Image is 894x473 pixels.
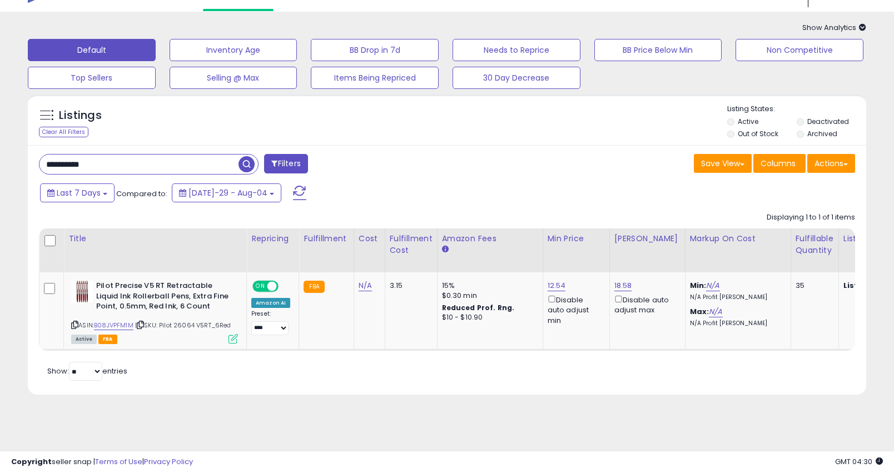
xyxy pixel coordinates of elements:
[738,129,778,138] label: Out of Stock
[767,212,855,223] div: Displaying 1 to 1 of 1 items
[442,313,534,322] div: $10 - $10.90
[311,67,439,89] button: Items Being Repriced
[727,104,867,114] p: Listing States:
[709,306,722,317] a: N/A
[690,320,782,327] p: N/A Profit [PERSON_NAME]
[548,280,566,291] a: 12.54
[442,281,534,291] div: 15%
[264,154,307,173] button: Filters
[311,39,439,61] button: BB Drop in 7d
[95,456,142,467] a: Terms of Use
[170,39,297,61] button: Inventory Age
[807,129,837,138] label: Archived
[47,366,127,376] span: Show: entries
[442,291,534,301] div: $0.30 min
[68,233,242,245] div: Title
[170,67,297,89] button: Selling @ Max
[59,108,102,123] h5: Listings
[807,154,855,173] button: Actions
[442,245,449,255] small: Amazon Fees.
[40,183,115,202] button: Last 7 Days
[796,233,834,256] div: Fulfillable Quantity
[761,158,796,169] span: Columns
[172,183,281,202] button: [DATE]-29 - Aug-04
[71,281,93,303] img: 515nwtxNq0L._SL40_.jpg
[94,321,133,330] a: B08JVPFM1M
[251,310,290,335] div: Preset:
[453,67,580,89] button: 30 Day Decrease
[796,281,830,291] div: 35
[28,67,156,89] button: Top Sellers
[359,280,372,291] a: N/A
[690,306,709,317] b: Max:
[690,233,786,245] div: Markup on Cost
[71,335,97,344] span: All listings currently available for purchase on Amazon
[694,154,752,173] button: Save View
[706,280,719,291] a: N/A
[254,282,267,291] span: ON
[594,39,722,61] button: BB Price Below Min
[98,335,117,344] span: FBA
[304,233,349,245] div: Fulfillment
[144,456,193,467] a: Privacy Policy
[28,39,156,61] button: Default
[251,298,290,308] div: Amazon AI
[304,281,324,293] small: FBA
[251,233,294,245] div: Repricing
[807,117,849,126] label: Deactivated
[835,456,883,467] span: 2025-08-13 04:30 GMT
[690,293,782,301] p: N/A Profit [PERSON_NAME]
[614,233,681,245] div: [PERSON_NAME]
[614,293,677,315] div: Disable auto adjust max
[390,281,429,291] div: 3.15
[548,233,605,245] div: Min Price
[442,233,538,245] div: Amazon Fees
[843,280,894,291] b: Listed Price:
[685,228,791,272] th: The percentage added to the cost of goods (COGS) that forms the calculator for Min & Max prices.
[71,281,238,342] div: ASIN:
[690,280,707,291] b: Min:
[442,303,515,312] b: Reduced Prof. Rng.
[11,457,193,467] div: seller snap | |
[57,187,101,198] span: Last 7 Days
[453,39,580,61] button: Needs to Reprice
[188,187,267,198] span: [DATE]-29 - Aug-04
[11,456,52,467] strong: Copyright
[277,282,295,291] span: OFF
[390,233,433,256] div: Fulfillment Cost
[116,188,167,199] span: Compared to:
[135,321,231,330] span: | SKU: Pilot 26064 V5RT_6Red
[614,280,632,291] a: 18.58
[736,39,863,61] button: Non Competitive
[39,127,88,137] div: Clear All Filters
[802,22,866,33] span: Show Analytics
[753,154,806,173] button: Columns
[96,281,231,315] b: Pilot Precise V5 RT Retractable Liquid Ink Rollerball Pens, Extra Fine Point, 0.5mm, Red Ink, 6 C...
[738,117,758,126] label: Active
[359,233,380,245] div: Cost
[548,293,601,326] div: Disable auto adjust min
